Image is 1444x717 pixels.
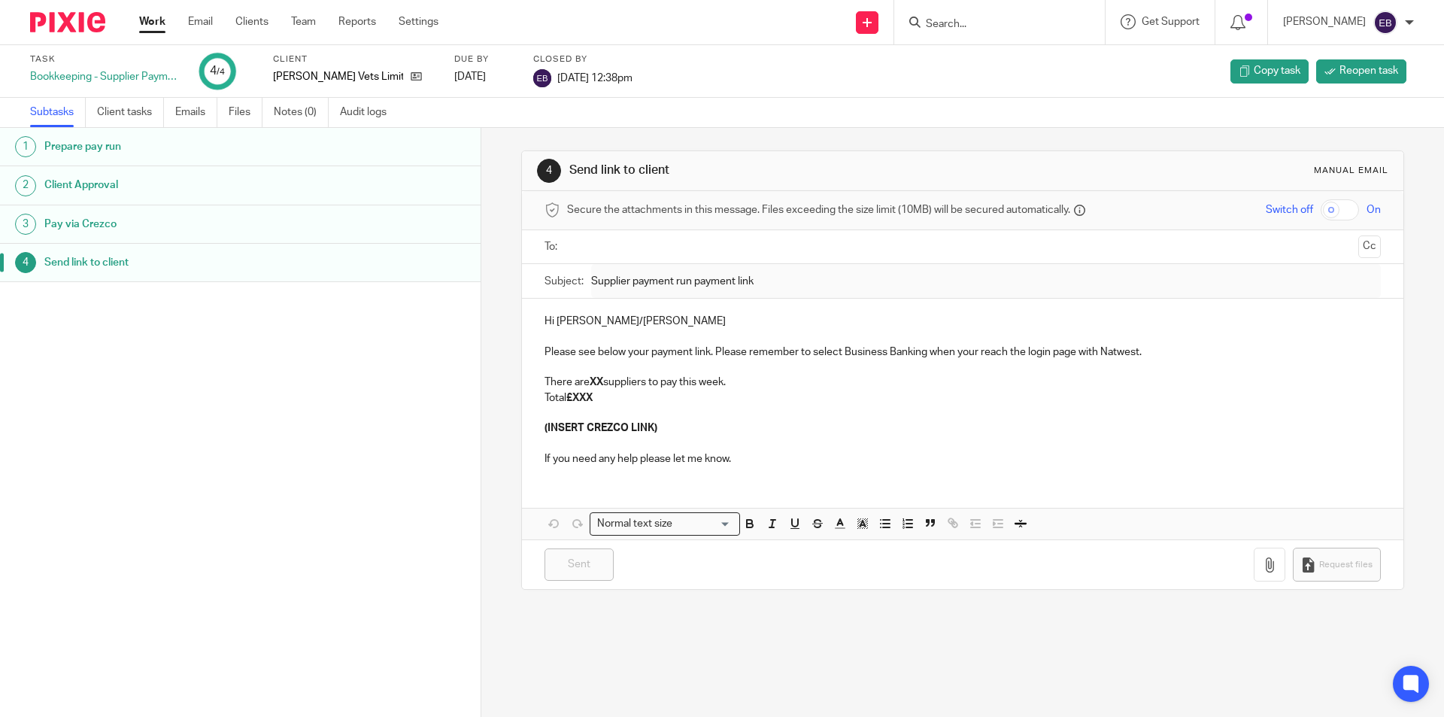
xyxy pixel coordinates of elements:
[273,69,403,84] p: [PERSON_NAME] Vets Limited
[1373,11,1397,35] img: svg%3E
[44,213,326,235] h1: Pay via Crezco
[44,135,326,158] h1: Prepare pay run
[188,14,213,29] a: Email
[545,239,561,254] label: To:
[545,423,657,433] strong: (INSERT CREZCO LINK)
[15,136,36,157] div: 1
[175,98,217,127] a: Emails
[593,516,675,532] span: Normal text size
[1142,17,1200,27] span: Get Support
[217,68,225,76] small: /4
[15,252,36,273] div: 4
[924,18,1060,32] input: Search
[537,159,561,183] div: 4
[97,98,164,127] a: Client tasks
[273,53,435,65] label: Client
[557,72,633,83] span: [DATE] 12:38pm
[44,251,326,274] h1: Send link to client
[235,14,268,29] a: Clients
[44,174,326,196] h1: Client Approval
[545,390,1380,406] p: Total
[590,377,603,387] strong: XX
[454,53,514,65] label: Due by
[545,451,1380,466] p: If you need any help please let me know.
[1230,59,1309,84] a: Copy task
[15,214,36,235] div: 3
[229,98,262,127] a: Files
[210,62,225,80] div: 4
[566,393,593,403] strong: £XXX
[30,69,180,84] div: Bookkeeping - Supplier Payments - [PERSON_NAME] Vets Limited
[567,202,1070,217] span: Secure the attachments in this message. Files exceeding the size limit (10MB) will be secured aut...
[1283,14,1366,29] p: [PERSON_NAME]
[1367,202,1381,217] span: On
[1266,202,1313,217] span: Switch off
[454,69,514,84] div: [DATE]
[569,163,995,178] h1: Send link to client
[1254,63,1300,78] span: Copy task
[291,14,316,29] a: Team
[1314,165,1388,177] div: Manual email
[1339,63,1398,78] span: Reopen task
[533,69,551,87] img: svg%3E
[533,53,633,65] label: Closed by
[1319,559,1373,571] span: Request files
[590,512,740,536] div: Search for option
[399,14,438,29] a: Settings
[1293,548,1380,582] button: Request files
[1316,59,1406,84] a: Reopen task
[340,98,398,127] a: Audit logs
[139,14,165,29] a: Work
[274,98,329,127] a: Notes (0)
[30,98,86,127] a: Subtasks
[545,314,1380,329] p: Hi [PERSON_NAME]/[PERSON_NAME]
[545,548,614,581] input: Sent
[677,516,731,532] input: Search for option
[30,53,180,65] label: Task
[338,14,376,29] a: Reports
[545,375,1380,390] p: There are suppliers to pay this week.
[30,12,105,32] img: Pixie
[545,345,1380,360] p: Please see below your payment link. Please remember to select Business Banking when your reach th...
[15,175,36,196] div: 2
[545,274,584,289] label: Subject:
[1358,235,1381,258] button: Cc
